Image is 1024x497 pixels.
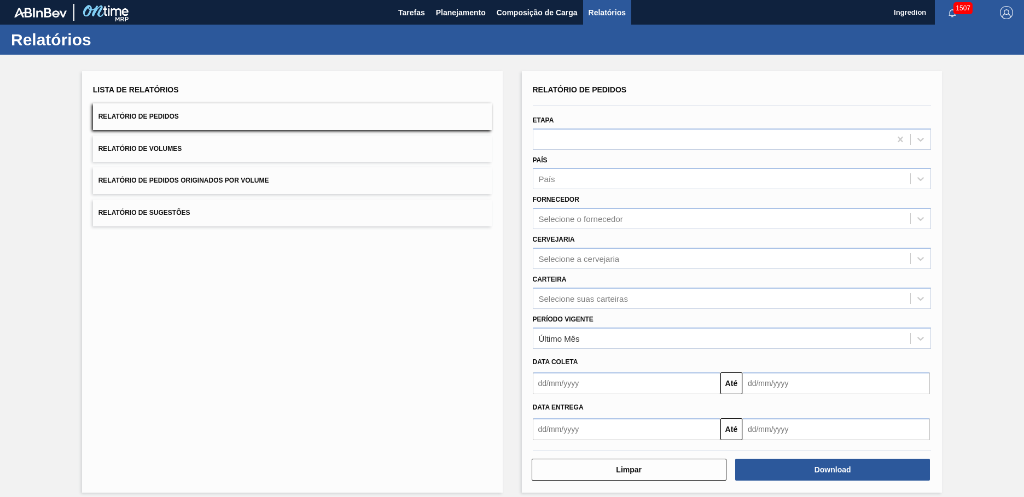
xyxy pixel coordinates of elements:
input: dd/mm/yyyy [533,372,720,394]
span: Planejamento [436,6,486,19]
div: Último Mês [539,334,580,343]
span: Relatório de Pedidos [533,85,627,94]
div: Selecione a cervejaria [539,254,620,263]
label: Cervejaria [533,236,575,243]
button: Relatório de Sugestões [93,200,492,226]
div: Selecione suas carteiras [539,294,628,303]
span: Relatório de Pedidos Originados por Volume [98,177,269,184]
span: Relatório de Sugestões [98,209,190,217]
img: Logout [1000,6,1013,19]
span: Data coleta [533,358,578,366]
label: Etapa [533,116,554,124]
img: TNhmsLtSVTkK8tSr43FrP2fwEKptu5GPRR3wAAAABJRU5ErkJggg== [14,8,67,17]
span: Data entrega [533,404,584,411]
span: Relatórios [589,6,626,19]
h1: Relatórios [11,33,205,46]
button: Limpar [532,459,726,481]
button: Relatório de Pedidos [93,103,492,130]
span: Lista de Relatórios [93,85,179,94]
span: Relatório de Volumes [98,145,182,153]
label: Carteira [533,276,567,283]
button: Relatório de Volumes [93,136,492,162]
button: Até [720,372,742,394]
input: dd/mm/yyyy [533,418,720,440]
input: dd/mm/yyyy [742,372,930,394]
span: Relatório de Pedidos [98,113,179,120]
input: dd/mm/yyyy [742,418,930,440]
label: País [533,156,548,164]
span: Tarefas [398,6,425,19]
span: Composição de Carga [497,6,578,19]
button: Relatório de Pedidos Originados por Volume [93,167,492,194]
div: País [539,174,555,184]
span: 1507 [953,2,973,14]
button: Notificações [935,5,970,20]
label: Período Vigente [533,315,594,323]
button: Download [735,459,930,481]
div: Selecione o fornecedor [539,214,623,224]
label: Fornecedor [533,196,579,203]
button: Até [720,418,742,440]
